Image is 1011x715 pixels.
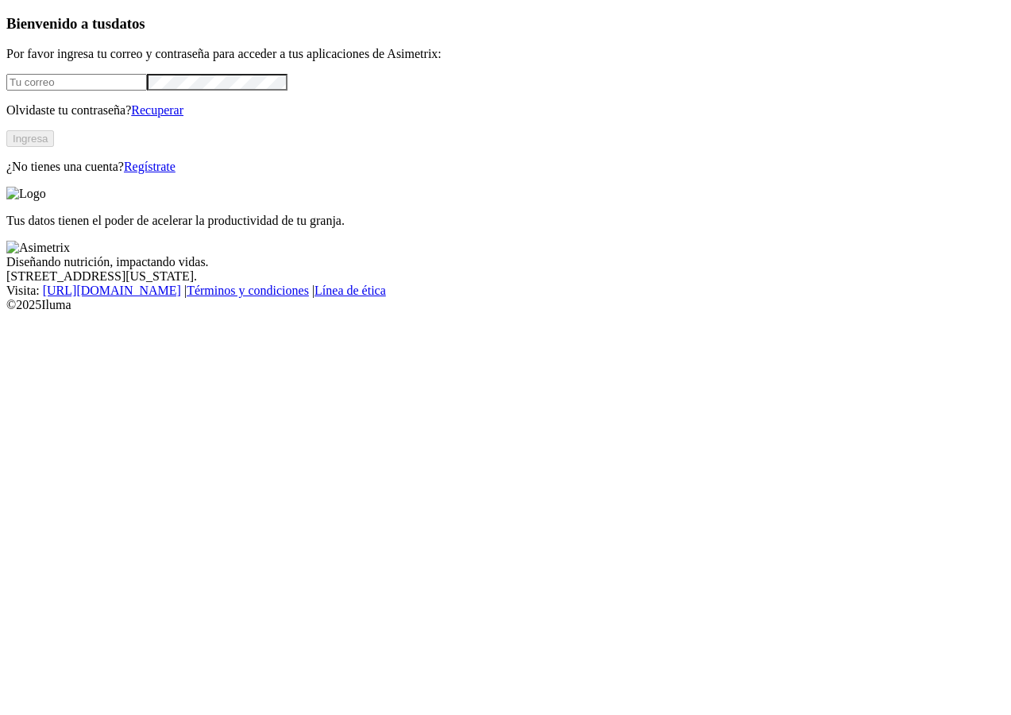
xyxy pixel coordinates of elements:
p: Olvidaste tu contraseña? [6,103,1005,118]
div: © 2025 Iluma [6,298,1005,312]
a: Línea de ética [314,284,386,297]
a: Recuperar [131,103,183,117]
h3: Bienvenido a tus [6,15,1005,33]
p: Por favor ingresa tu correo y contraseña para acceder a tus aplicaciones de Asimetrix: [6,47,1005,61]
p: ¿No tienes una cuenta? [6,160,1005,174]
div: Visita : | | [6,284,1005,298]
button: Ingresa [6,130,54,147]
a: [URL][DOMAIN_NAME] [43,284,181,297]
a: Términos y condiciones [187,284,309,297]
img: Logo [6,187,46,201]
div: [STREET_ADDRESS][US_STATE]. [6,269,1005,284]
p: Tus datos tienen el poder de acelerar la productividad de tu granja. [6,214,1005,228]
div: Diseñando nutrición, impactando vidas. [6,255,1005,269]
a: Regístrate [124,160,176,173]
img: Asimetrix [6,241,70,255]
span: datos [111,15,145,32]
input: Tu correo [6,74,147,91]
